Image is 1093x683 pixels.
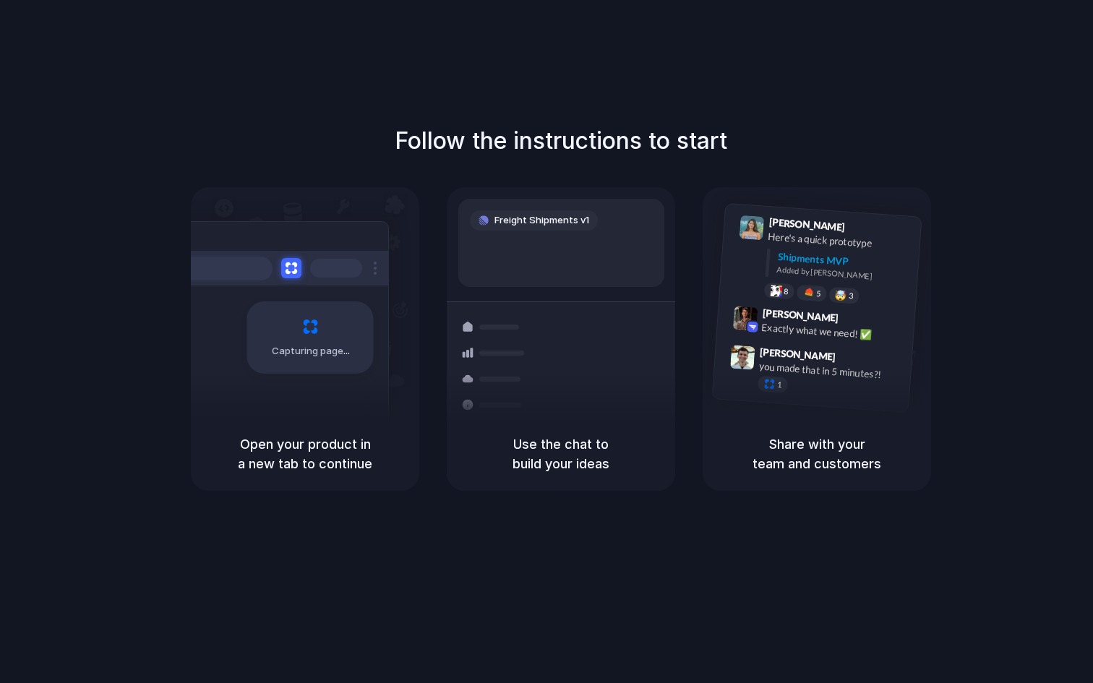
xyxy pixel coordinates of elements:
span: 8 [784,288,789,296]
span: [PERSON_NAME] [762,305,839,326]
span: [PERSON_NAME] [760,344,836,365]
div: Shipments MVP [777,249,911,273]
h5: Share with your team and customers [720,434,914,473]
span: Capturing page [272,344,352,358]
h5: Use the chat to build your ideas [464,434,658,473]
div: Here's a quick prototype [768,229,912,254]
span: 1 [777,381,782,389]
span: 9:47 AM [840,351,870,368]
span: 9:41 AM [849,221,879,239]
span: [PERSON_NAME] [768,214,845,235]
h5: Open your product in a new tab to continue [208,434,402,473]
div: Exactly what we need! ✅ [761,320,906,345]
div: you made that in 5 minutes?! [758,358,903,383]
h1: Follow the instructions to start [395,124,727,158]
div: 🤯 [835,290,847,301]
span: 3 [849,292,854,300]
div: Added by [PERSON_NAME] [776,264,909,285]
span: 5 [816,290,821,298]
span: 9:42 AM [843,312,873,330]
span: Freight Shipments v1 [494,213,589,228]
